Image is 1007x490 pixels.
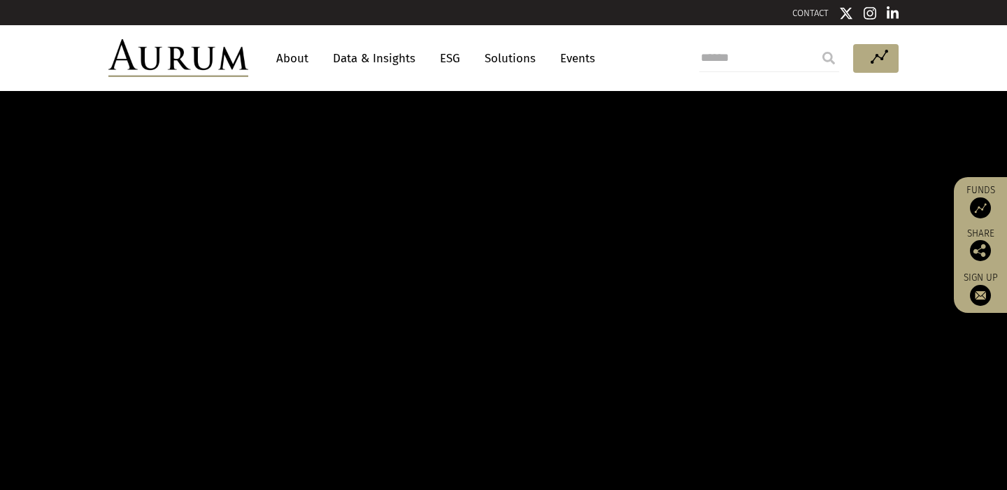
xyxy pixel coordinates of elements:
a: Sign up [961,272,1000,306]
img: Share this post [970,240,991,261]
a: ESG [433,45,467,71]
img: Sign up to our newsletter [970,285,991,306]
input: Submit [815,44,843,72]
img: Access Funds [970,197,991,218]
img: Instagram icon [864,6,876,20]
a: Events [553,45,595,71]
a: CONTACT [792,8,829,18]
a: Solutions [478,45,543,71]
a: Data & Insights [326,45,422,71]
a: About [269,45,315,71]
img: Aurum [108,39,248,77]
img: Twitter icon [839,6,853,20]
div: Share [961,229,1000,261]
img: Linkedin icon [887,6,899,20]
a: Funds [961,184,1000,218]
